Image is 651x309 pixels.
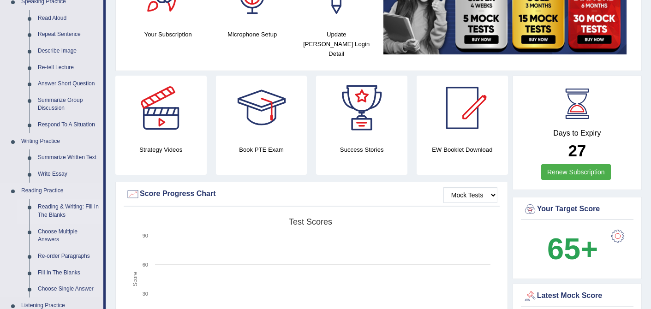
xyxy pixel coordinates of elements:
[547,232,598,266] b: 65+
[132,272,138,286] tspan: Score
[34,59,103,76] a: Re-tell Lecture
[34,149,103,166] a: Summarize Written Text
[523,202,631,216] div: Your Target Score
[541,164,611,180] a: Renew Subscription
[34,199,103,223] a: Reading & Writing: Fill In The Blanks
[143,262,148,267] text: 60
[523,289,631,303] div: Latest Mock Score
[216,145,307,154] h4: Book PTE Exam
[126,187,497,201] div: Score Progress Chart
[568,142,586,160] b: 27
[34,10,103,27] a: Read Aloud
[17,133,103,150] a: Writing Practice
[143,291,148,297] text: 30
[34,92,103,117] a: Summarize Group Discussion
[143,233,148,238] text: 90
[34,166,103,183] a: Write Essay
[289,217,332,226] tspan: Test scores
[316,145,407,154] h4: Success Stories
[34,117,103,133] a: Respond To A Situation
[215,30,290,39] h4: Microphone Setup
[34,281,103,297] a: Choose Single Answer
[34,26,103,43] a: Repeat Sentence
[34,76,103,92] a: Answer Short Question
[34,248,103,265] a: Re-order Paragraphs
[523,129,631,137] h4: Days to Expiry
[299,30,374,59] h4: Update [PERSON_NAME] Login Detail
[34,224,103,248] a: Choose Multiple Answers
[115,145,207,154] h4: Strategy Videos
[131,30,206,39] h4: Your Subscription
[34,43,103,59] a: Describe Image
[417,145,508,154] h4: EW Booklet Download
[34,265,103,281] a: Fill In The Blanks
[17,183,103,199] a: Reading Practice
